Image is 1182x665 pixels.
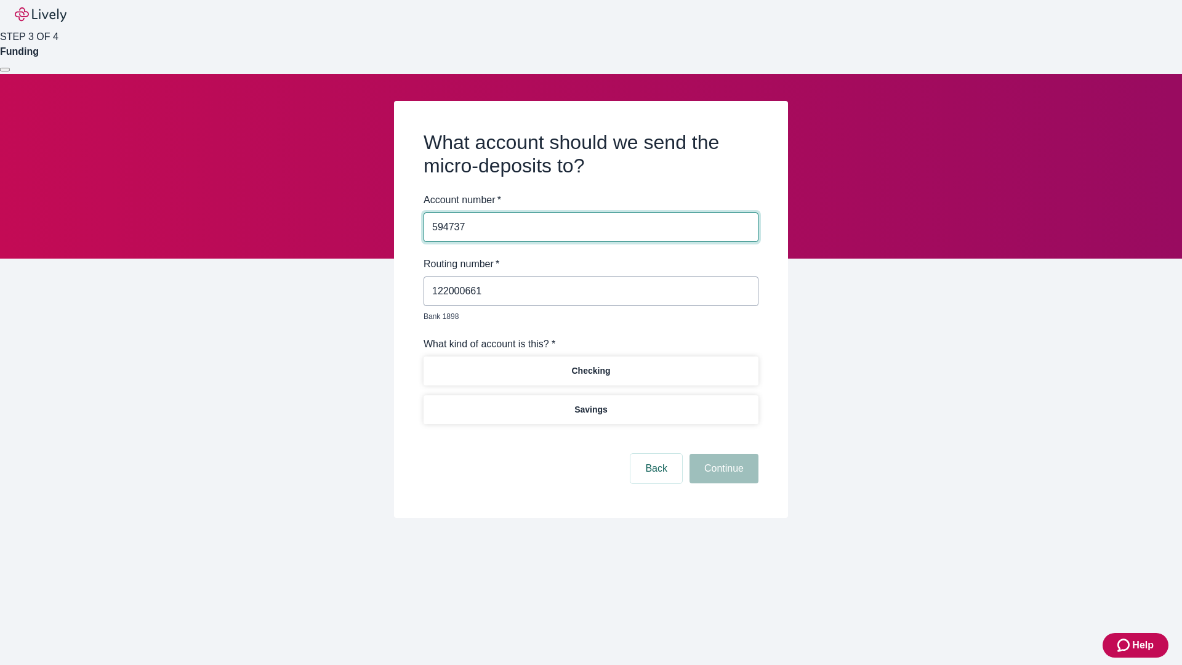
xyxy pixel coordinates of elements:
label: Routing number [424,257,499,272]
button: Checking [424,357,758,385]
p: Checking [571,365,610,377]
svg: Zendesk support icon [1117,638,1132,653]
button: Savings [424,395,758,424]
button: Zendesk support iconHelp [1103,633,1168,658]
h2: What account should we send the micro-deposits to? [424,131,758,178]
label: Account number [424,193,501,208]
span: Help [1132,638,1154,653]
img: Lively [15,7,66,22]
p: Bank 1898 [424,311,750,322]
button: Back [630,454,682,483]
p: Savings [574,403,608,416]
label: What kind of account is this? * [424,337,555,352]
